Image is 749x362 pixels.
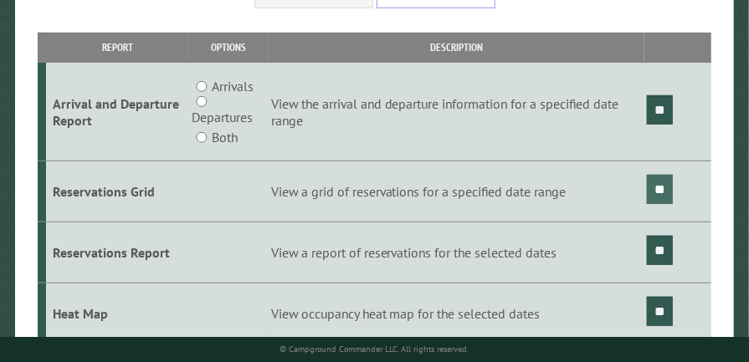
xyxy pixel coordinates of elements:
label: Arrivals [212,76,254,96]
td: View occupancy heat map for the selected dates [268,283,644,344]
td: View a grid of reservations for a specified date range [268,161,644,222]
td: View a report of reservations for the selected dates [268,222,644,283]
td: Reservations Report [46,222,189,283]
td: Heat Map [46,283,189,344]
th: Report [46,33,189,62]
label: Departures [192,107,253,127]
small: © Campground Commander LLC. All rights reserved. [280,344,469,354]
th: Options [189,33,268,62]
td: Arrival and Departure Report [46,63,189,161]
td: Reservations Grid [46,161,189,222]
th: Description [268,33,644,62]
label: Both [212,127,238,147]
td: View the arrival and departure information for a specified date range [268,63,644,161]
